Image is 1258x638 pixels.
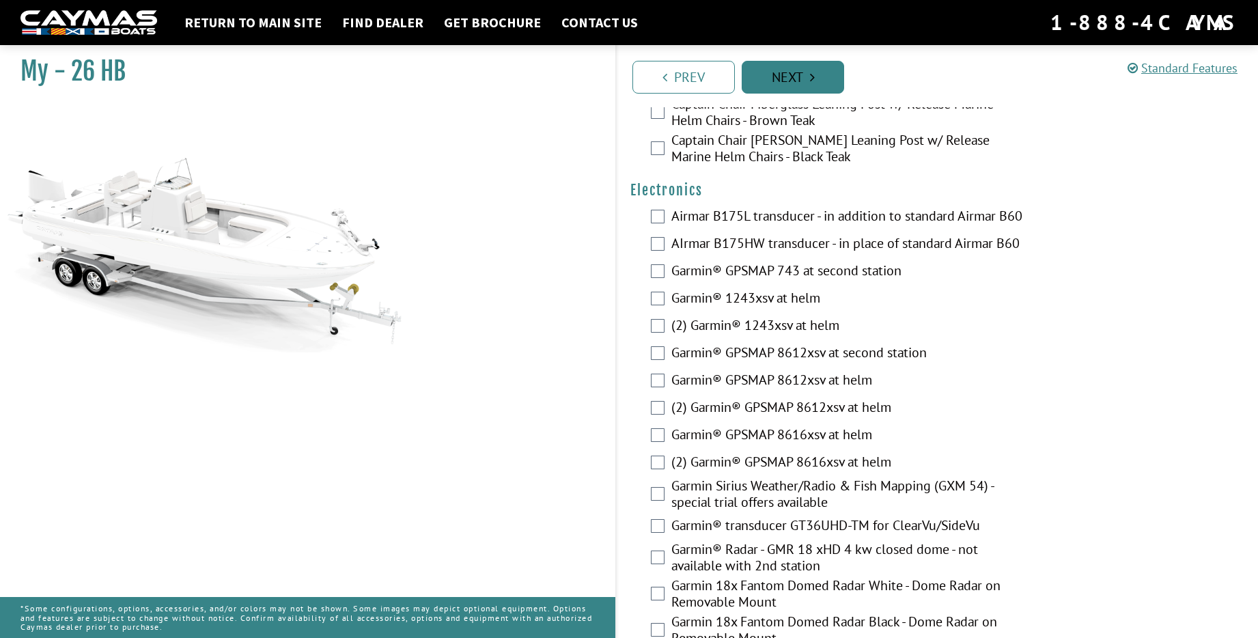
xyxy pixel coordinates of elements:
[671,96,1023,132] label: Captain Chair Fiberglass Leaning Post w/ Release Marine Helm Chairs - Brown Teak
[671,132,1023,168] label: Captain Chair [PERSON_NAME] Leaning Post w/ Release Marine Helm Chairs - Black Teak
[178,14,329,31] a: Return to main site
[671,517,1023,537] label: Garmin® transducer GT36UHD-TM for ClearVu/SideVu
[671,477,1023,514] label: Garmin Sirius Weather/Radio & Fish Mapping (GXM 54) - special trial offers available
[742,61,844,94] a: Next
[671,290,1023,309] label: Garmin® 1243xsv at helm
[335,14,430,31] a: Find Dealer
[671,344,1023,364] label: Garmin® GPSMAP 8612xsv at second station
[630,182,1244,199] h4: Electronics
[671,399,1023,419] label: (2) Garmin® GPSMAP 8612xsv at helm
[632,61,735,94] a: Prev
[555,14,645,31] a: Contact Us
[671,317,1023,337] label: (2) Garmin® 1243xsv at helm
[671,541,1023,577] label: Garmin® Radar - GMR 18 xHD 4 kw closed dome - not available with 2nd station
[671,262,1023,282] label: Garmin® GPSMAP 743 at second station
[20,10,157,36] img: white-logo-c9c8dbefe5ff5ceceb0f0178aa75bf4bb51f6bca0971e226c86eb53dfe498488.png
[671,372,1023,391] label: Garmin® GPSMAP 8612xsv at helm
[671,235,1023,255] label: AIrmar B175HW transducer - in place of standard Airmar B60
[671,208,1023,227] label: Airmar B175L transducer - in addition to standard Airmar B60
[20,597,595,638] p: *Some configurations, options, accessories, and/or colors may not be shown. Some images may depic...
[671,426,1023,446] label: Garmin® GPSMAP 8616xsv at helm
[671,577,1023,613] label: Garmin 18x Fantom Domed Radar White - Dome Radar on Removable Mount
[1128,60,1238,76] a: Standard Features
[1050,8,1238,38] div: 1-888-4CAYMAS
[437,14,548,31] a: Get Brochure
[671,454,1023,473] label: (2) Garmin® GPSMAP 8616xsv at helm
[20,56,581,87] h1: My - 26 HB
[629,59,1258,94] ul: Pagination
